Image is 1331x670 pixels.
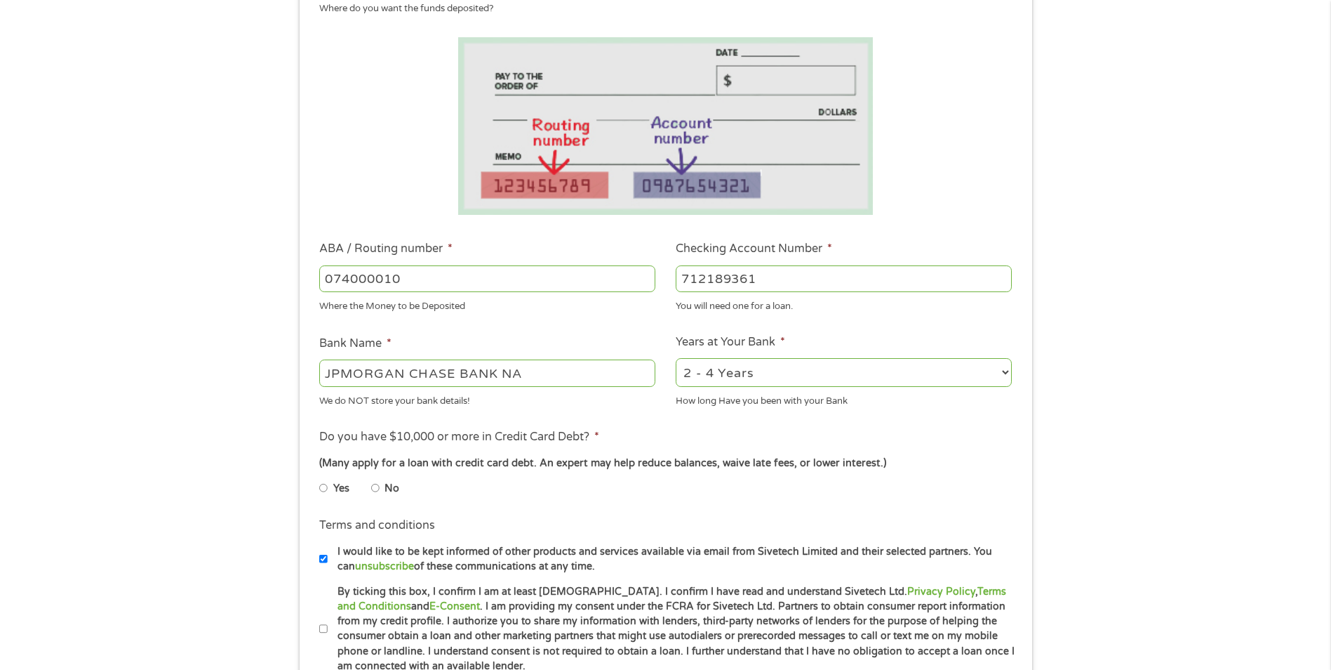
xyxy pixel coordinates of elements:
[319,389,655,408] div: We do NOT store your bank details!
[319,456,1011,471] div: (Many apply for a loan with credit card debt. An expert may help reduce balances, waive late fees...
[337,586,1006,612] a: Terms and Conditions
[384,481,399,497] label: No
[458,37,874,215] img: Routing number location
[319,2,1001,16] div: Where do you want the funds deposited?
[676,265,1012,292] input: 345634636
[355,560,414,572] a: unsubscribe
[319,518,435,533] label: Terms and conditions
[676,295,1012,314] div: You will need one for a loan.
[676,335,785,350] label: Years at Your Bank
[319,336,392,351] label: Bank Name
[676,242,832,256] label: Checking Account Number
[319,265,655,292] input: 263177916
[907,586,975,598] a: Privacy Policy
[319,430,599,445] label: Do you have $10,000 or more in Credit Card Debt?
[676,389,1012,408] div: How long Have you been with your Bank
[333,481,349,497] label: Yes
[429,600,480,612] a: E-Consent
[319,242,453,256] label: ABA / Routing number
[328,544,1016,574] label: I would like to be kept informed of other products and services available via email from Sivetech...
[319,295,655,314] div: Where the Money to be Deposited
